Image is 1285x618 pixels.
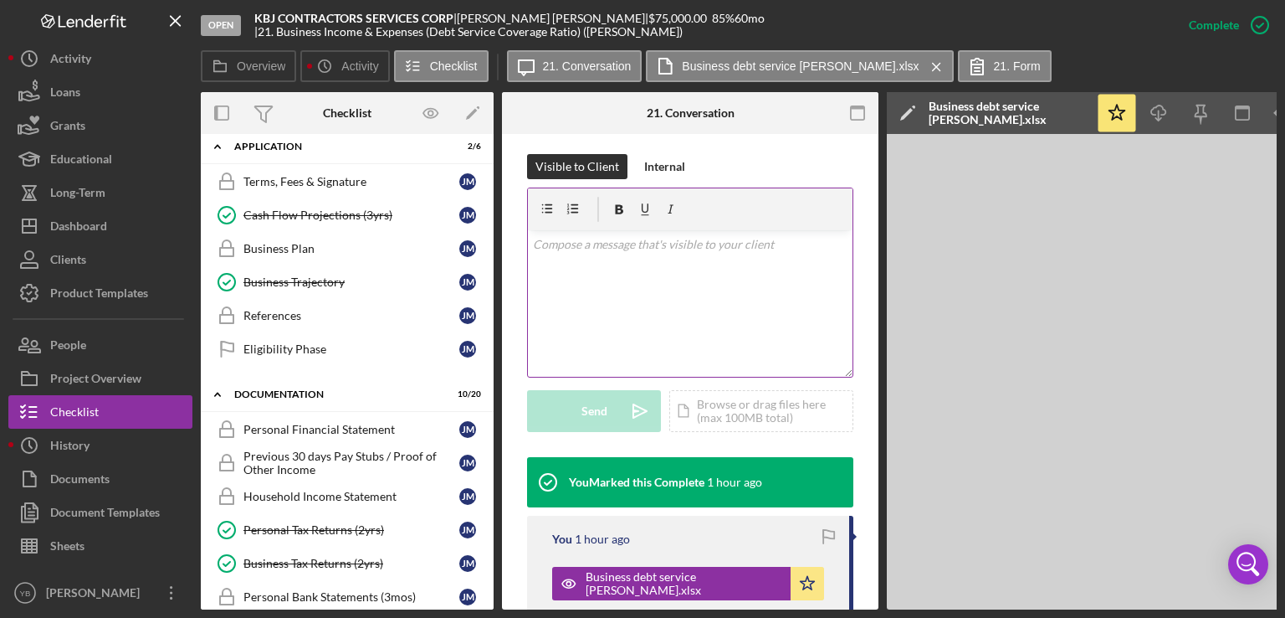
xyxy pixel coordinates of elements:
div: References [243,309,459,322]
div: J M [459,274,476,291]
label: Checklist [430,59,478,73]
label: 21. Form [994,59,1041,73]
div: Business debt service [PERSON_NAME].xlsx [929,100,1088,126]
button: Sheets [8,529,192,563]
div: $75,000.00 [648,12,712,25]
button: YB[PERSON_NAME] [8,576,192,610]
div: J M [459,589,476,605]
div: Business debt service [PERSON_NAME].xlsx [586,570,782,597]
a: Personal Tax Returns (2yrs)JM [209,513,485,547]
div: Send [581,390,607,432]
a: Business Tax Returns (2yrs)JM [209,547,485,580]
text: YB [20,589,31,598]
div: Terms, Fees & Signature [243,175,459,188]
div: Open Intercom Messenger [1228,544,1268,585]
button: Documents [8,462,192,496]
div: 21. Conversation [647,106,735,120]
button: 21. Form [958,50,1052,82]
div: J M [459,207,476,224]
div: Checklist [323,106,371,120]
a: Business TrajectoryJM [209,265,485,299]
div: Eligibility Phase [243,342,459,356]
button: Visible to Client [527,154,627,179]
div: You Marked this Complete [569,476,704,489]
div: | [254,12,457,25]
button: Checklist [394,50,489,82]
a: Previous 30 days Pay Stubs / Proof of Other IncomeJM [209,446,485,480]
div: Personal Financial Statement [243,423,459,436]
div: J M [459,173,476,190]
div: Cash Flow Projections (3yrs) [243,209,459,222]
div: J M [459,421,476,438]
div: | 21. Business Income & Expenses (Debt Service Coverage Ratio) ([PERSON_NAME]) [254,25,683,39]
div: Business Trajectory [243,276,459,289]
label: 21. Conversation [543,59,632,73]
div: Previous 30 days Pay Stubs / Proof of Other Income [243,450,459,476]
button: Internal [636,154,694,179]
div: Document Templates [50,496,160,533]
div: 10 / 20 [451,389,481,399]
a: Eligibility PhaseJM [209,332,485,366]
div: Personal Bank Statements (3mos) [243,590,459,604]
button: Send [527,390,661,432]
div: J M [459,455,476,471]
div: Visible to Client [535,154,619,179]
a: Cash Flow Projections (3yrs)JM [209,198,485,232]
button: Document Templates [8,496,192,529]
div: [PERSON_NAME] [42,576,151,614]
time: 2025-08-22 18:01 [575,533,630,546]
div: Household Income Statement [243,490,459,503]
a: Business PlanJM [209,232,485,265]
div: Business Plan [243,242,459,255]
div: 2 / 6 [451,142,481,152]
label: Business debt service [PERSON_NAME].xlsx [682,59,919,73]
div: 60 mo [735,12,765,25]
div: Internal [644,154,685,179]
a: Personal Financial StatementJM [209,413,485,446]
button: 21. Conversation [507,50,642,82]
label: Overview [237,59,285,73]
div: You [552,533,572,546]
div: Business Tax Returns (2yrs) [243,557,459,570]
label: Activity [341,59,378,73]
div: Application [234,142,439,152]
div: J M [459,307,476,324]
div: Personal Tax Returns (2yrs) [243,523,459,537]
div: Documentation [234,389,439,399]
a: Terms, Fees & SignatureJM [209,165,485,198]
div: 85 % [712,12,735,25]
a: Personal Bank Statements (3mos)JM [209,580,485,614]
